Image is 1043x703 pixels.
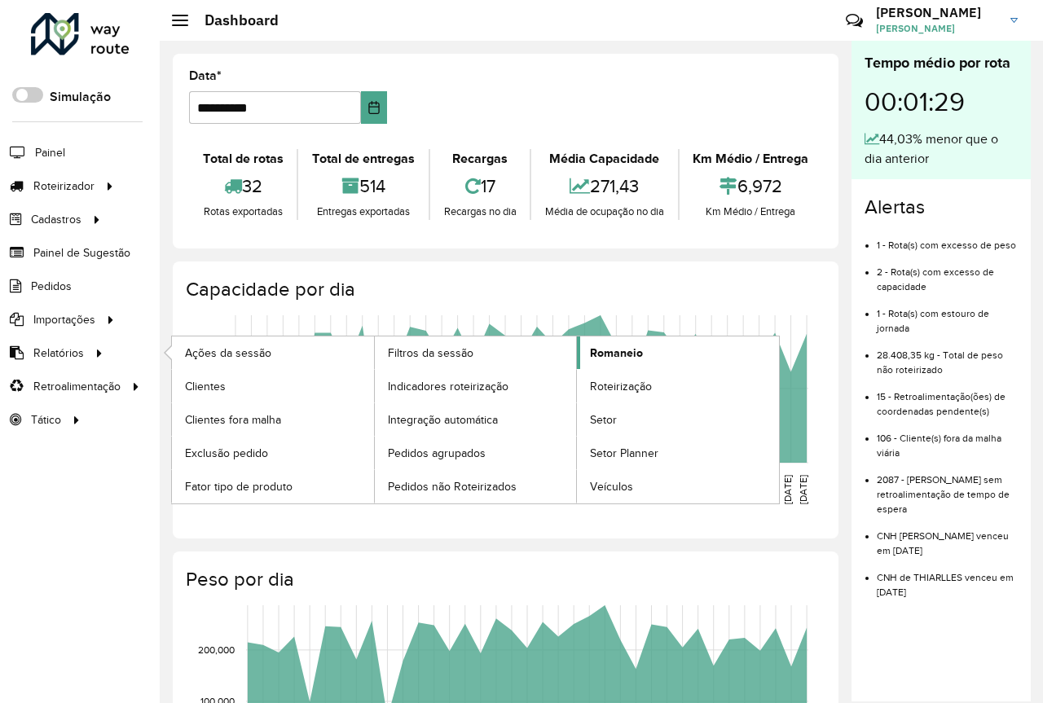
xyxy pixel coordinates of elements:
span: [PERSON_NAME] [876,21,998,36]
text: [DATE] [385,475,396,504]
span: Exclusão pedido [185,445,268,462]
text: [DATE] [242,475,253,504]
text: [DATE] [560,475,570,504]
text: [DATE] [528,475,539,504]
span: Ações da sessão [185,345,271,362]
text: [DATE] [337,475,348,504]
a: Fator tipo de produto [172,470,374,503]
span: Cadastros [31,211,81,228]
a: Pedidos agrupados [375,437,577,469]
text: [DATE] [290,475,301,504]
text: [DATE] [639,475,649,504]
a: Indicadores roteirização [375,370,577,402]
div: Média Capacidade [535,149,673,169]
span: Romaneio [590,345,643,362]
text: [DATE] [687,475,698,504]
div: 6,972 [684,169,818,204]
h3: [PERSON_NAME] [876,5,998,20]
span: Integração automática [388,411,498,428]
text: [DATE] [607,475,618,504]
label: Simulação [50,87,111,107]
a: Veículos [577,470,779,503]
text: [DATE] [258,475,269,504]
text: [DATE] [671,475,681,504]
text: [DATE] [417,475,428,504]
div: 32 [193,169,293,204]
text: [DATE] [306,475,316,504]
h2: Dashboard [188,11,279,29]
li: CNH [PERSON_NAME] venceu em [DATE] [877,516,1018,558]
text: [DATE] [575,475,586,504]
a: Filtros da sessão [375,336,577,369]
a: Pedidos não Roteirizados [375,470,577,503]
div: Média de ocupação no dia [535,204,673,220]
div: Total de entregas [302,149,424,169]
span: Fator tipo de produto [185,478,293,495]
text: 200,000 [198,644,235,655]
span: Importações [33,311,95,328]
li: 1 - Rota(s) com estouro de jornada [877,294,1018,336]
a: Roteirização [577,370,779,402]
a: Romaneio [577,336,779,369]
text: [DATE] [702,475,713,504]
a: Clientes [172,370,374,402]
span: Clientes [185,378,226,395]
text: [DATE] [750,475,761,504]
span: Pedidos agrupados [388,445,486,462]
span: Veículos [590,478,633,495]
div: Entregas exportadas [302,204,424,220]
h4: Capacidade por dia [186,278,822,301]
div: 17 [434,169,526,204]
span: Clientes fora malha [185,411,281,428]
span: Setor [590,411,617,428]
text: [DATE] [782,475,793,504]
h4: Peso por dia [186,568,822,591]
text: [DATE] [734,475,745,504]
div: Recargas no dia [434,204,526,220]
div: 271,43 [535,169,673,204]
h4: Alertas [865,196,1018,219]
text: [DATE] [449,475,460,504]
div: Km Médio / Entrega [684,149,818,169]
a: Exclusão pedido [172,437,374,469]
span: Indicadores roteirização [388,378,508,395]
span: Retroalimentação [33,378,121,395]
span: Painel [35,144,65,161]
span: Tático [31,411,61,428]
text: [DATE] [719,475,729,504]
div: 514 [302,169,424,204]
a: Clientes fora malha [172,403,374,436]
li: 106 - Cliente(s) fora da malha viária [877,419,1018,460]
text: [DATE] [513,475,523,504]
span: Roteirização [590,378,652,395]
text: [DATE] [544,475,554,504]
li: CNH de THIARLLES venceu em [DATE] [877,558,1018,600]
text: [DATE] [401,475,411,504]
text: [DATE] [274,475,284,504]
a: Ações da sessão [172,336,374,369]
span: Filtros da sessão [388,345,473,362]
div: 00:01:29 [865,74,1018,130]
button: Choose Date [361,91,387,124]
li: 1 - Rota(s) com excesso de peso [877,226,1018,253]
li: 2 - Rota(s) com excesso de capacidade [877,253,1018,294]
span: Relatórios [33,345,84,362]
a: Integração automática [375,403,577,436]
text: [DATE] [227,475,237,504]
div: Km Médio / Entrega [684,204,818,220]
text: [DATE] [623,475,634,504]
span: Setor Planner [590,445,658,462]
text: [DATE] [481,475,491,504]
text: [DATE] [592,475,602,504]
text: [DATE] [798,475,808,504]
div: 44,03% menor que o dia anterior [865,130,1018,169]
li: 28.408,35 kg - Total de peso não roteirizado [877,336,1018,377]
text: [DATE] [464,475,475,504]
a: Setor [577,403,779,436]
div: Tempo médio por rota [865,52,1018,74]
text: [DATE] [433,475,443,504]
span: Pedidos não Roteirizados [388,478,517,495]
text: [DATE] [322,475,332,504]
text: [DATE] [354,475,364,504]
div: Total de rotas [193,149,293,169]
